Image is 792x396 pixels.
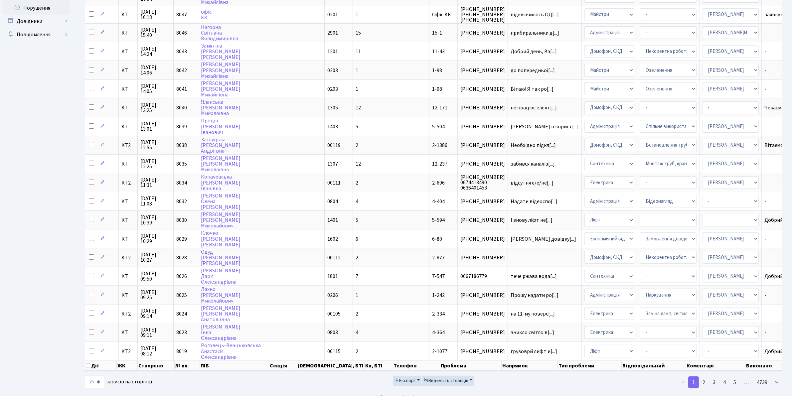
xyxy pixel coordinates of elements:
[201,192,240,211] a: [PERSON_NAME]Олена[PERSON_NAME]
[511,160,555,168] span: забився каналіз[...]
[140,290,171,300] span: [DATE] 09:25
[432,48,445,55] span: 11-43
[356,198,358,205] span: 4
[356,310,358,318] span: 2
[460,274,505,279] span: 0667186779
[201,8,212,21] a: офісКК
[356,216,358,224] span: 5
[356,85,358,93] span: 1
[140,65,171,75] span: [DATE] 14:06
[140,140,171,150] span: [DATE] 12:55
[121,236,135,242] span: КТ
[140,27,171,38] span: [DATE] 15:40
[201,174,240,192] a: Копачевська[PERSON_NAME]Іванівна
[356,123,358,130] span: 5
[432,273,445,280] span: 7-547
[511,67,555,74] span: до попередньоі[...]
[200,361,269,371] th: ПІБ
[121,49,135,54] span: КТ
[460,199,505,204] span: [PHONE_NUMBER]
[511,216,553,224] span: І знову ліфт не[...]
[460,217,505,223] span: [PHONE_NUMBER]
[121,124,135,129] span: КТ
[201,305,240,323] a: [PERSON_NAME][PERSON_NAME]Анатоліївна
[356,273,358,280] span: 7
[356,292,358,299] span: 1
[460,86,505,92] span: [PHONE_NUMBER]
[327,235,338,243] span: 1602
[327,254,341,261] span: 00112
[422,376,474,386] button: Видимість стовпців
[709,376,719,388] a: 3
[176,235,187,243] span: 8029
[327,179,341,187] span: 00111
[511,104,557,111] span: не працює елект[...]
[460,7,505,23] span: [PHONE_NUMBER] [PHONE_NUMBER] [PHONE_NUMBER]
[176,254,187,261] span: 8028
[502,361,558,371] th: Напрямок
[365,361,393,371] th: Кв, БТІ
[176,67,187,74] span: 8042
[327,310,341,318] span: 00105
[327,273,338,280] span: 1801
[140,308,171,319] span: [DATE] 09:14
[356,142,358,149] span: 2
[140,327,171,338] span: [DATE] 09:11
[140,121,171,132] span: [DATE] 13:01
[121,330,135,335] span: КТ
[460,330,505,335] span: [PHONE_NUMBER]
[176,348,187,355] span: 8019
[121,217,135,223] span: КТ
[432,348,447,355] span: 2-1077
[356,160,361,168] span: 12
[201,267,240,286] a: [PERSON_NAME]Дар'яОлександрівна
[753,376,771,388] a: 4739
[3,1,70,15] a: Порушення
[3,28,70,41] a: Повідомлення
[460,311,505,317] span: [PHONE_NUMBER]
[140,215,171,225] span: [DATE] 10:39
[297,361,365,371] th: [DEMOGRAPHIC_DATA], БТІ
[699,376,709,388] a: 2
[432,29,442,37] span: 15-1
[176,160,187,168] span: 8035
[511,235,576,243] span: [PERSON_NAME] довідку[...]
[269,361,297,371] th: Секція
[511,11,559,18] span: відключилось ОД[...]
[622,361,686,371] th: Відповідальний
[85,361,117,371] th: Дії
[327,348,341,355] span: 00115
[140,177,171,188] span: [DATE] 11:31
[356,179,358,187] span: 2
[393,376,422,386] button: Експорт
[121,30,135,36] span: КТ
[432,85,442,93] span: 1-98
[327,104,338,111] span: 1305
[121,311,135,317] span: КТ2
[327,142,341,149] span: 00119
[327,292,338,299] span: 0206
[327,29,338,37] span: 2901
[201,117,240,136] a: Проців[PERSON_NAME]Іванович
[558,361,622,371] th: Тип проблеми
[686,361,745,371] th: Коментарі
[201,24,238,42] a: НагорнаСвітланаВолодимирівна
[432,160,447,168] span: 12-237
[201,286,240,305] a: Лахно[PERSON_NAME]Миколайович
[356,67,358,74] span: 1
[176,292,187,299] span: 8025
[140,46,171,57] span: [DATE] 14:24
[140,252,171,263] span: [DATE] 10:27
[432,198,445,205] span: 4-404
[201,211,240,229] a: [PERSON_NAME][PERSON_NAME]Миколайович
[460,293,505,298] span: [PHONE_NUMBER]
[176,104,187,111] span: 8040
[140,159,171,169] span: [DATE] 12:25
[140,233,171,244] span: [DATE] 10:29
[327,160,338,168] span: 1307
[176,329,187,336] span: 8023
[432,254,445,261] span: 2-877
[176,273,187,280] span: 8026
[356,29,361,37] span: 15
[432,310,445,318] span: 2-334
